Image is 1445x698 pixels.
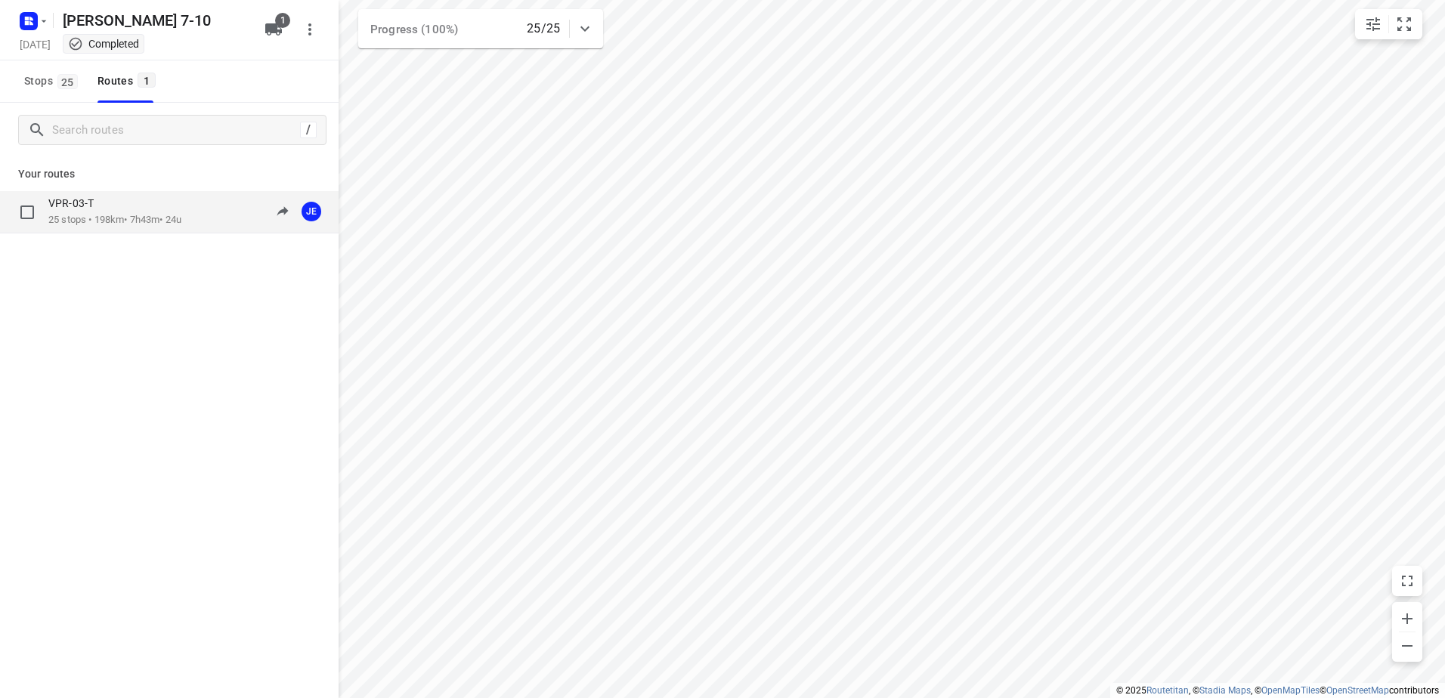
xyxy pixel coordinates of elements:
p: Your routes [18,166,320,182]
input: Search routes [52,119,300,142]
div: Progress (100%)25/25 [358,9,603,48]
button: More [295,14,325,45]
a: OpenMapTiles [1261,685,1320,696]
span: 1 [275,13,290,28]
span: Progress (100%) [370,23,458,36]
span: Stops [24,72,82,91]
span: 25 [57,74,78,89]
span: 1 [138,73,156,88]
div: Routes [97,72,160,91]
button: Project is outdated [268,196,298,227]
button: Fit zoom [1389,9,1419,39]
p: 25/25 [527,20,560,38]
a: OpenStreetMap [1326,685,1389,696]
a: Stadia Maps [1199,685,1251,696]
p: 25 stops • 198km • 7h43m • 24u [48,213,181,227]
span: Select [12,197,42,227]
a: Routetitan [1146,685,1189,696]
li: © 2025 , © , © © contributors [1116,685,1439,696]
div: This project completed. You cannot make any changes to it. [68,36,139,51]
p: VPR-03-T [48,196,103,210]
button: Map settings [1358,9,1388,39]
div: small contained button group [1355,9,1422,39]
button: 1 [258,14,289,45]
div: / [300,122,317,138]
